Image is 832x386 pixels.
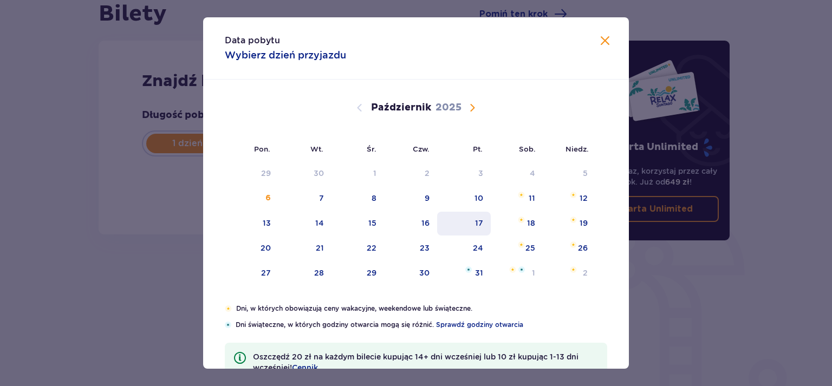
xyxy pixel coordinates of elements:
[527,218,535,228] div: 18
[225,322,231,328] img: Niebieska gwiazdka
[225,305,232,312] img: Pomarańczowa gwiazdka
[543,187,595,211] td: niedziela, 12 października 2025
[491,162,543,186] td: Data niedostępna. sobota, 4 października 2025
[580,193,588,204] div: 12
[518,241,525,248] img: Pomarańczowa gwiazdka
[254,145,270,153] small: Pon.
[367,243,376,253] div: 22
[519,145,536,153] small: Sob.
[491,261,543,285] td: sobota, 1 listopada 2025
[420,243,430,253] div: 23
[331,162,384,186] td: Data niedostępna. środa, 1 października 2025
[599,35,612,48] button: Zamknij
[543,162,595,186] td: Data niedostępna. niedziela, 5 października 2025
[543,237,595,260] td: niedziela, 26 października 2025
[478,168,483,179] div: 3
[310,145,323,153] small: Wt.
[435,101,461,114] p: 2025
[509,266,516,273] img: Pomarańczowa gwiazdka
[225,49,346,62] p: Wybierz dzień przyjazdu
[465,266,472,273] img: Niebieska gwiazdka
[261,168,271,179] div: 29
[315,218,324,228] div: 14
[278,261,332,285] td: wtorek, 28 października 2025
[518,266,525,273] img: Niebieska gwiazdka
[532,267,535,278] div: 1
[474,193,483,204] div: 10
[225,212,278,235] td: poniedziałek, 13 października 2025
[570,217,577,223] img: Pomarańczowa gwiazdka
[353,101,366,114] button: Poprzedni miesiąc
[570,266,577,273] img: Pomarańczowa gwiazdka
[419,267,430,278] div: 30
[319,193,324,204] div: 7
[265,193,271,204] div: 6
[384,212,438,235] td: czwartek, 16 października 2025
[367,145,376,153] small: Śr.
[278,187,332,211] td: wtorek, 7 października 2025
[543,212,595,235] td: niedziela, 19 października 2025
[263,218,271,228] div: 13
[437,237,491,260] td: piątek, 24 października 2025
[525,243,535,253] div: 25
[583,267,588,278] div: 2
[373,168,376,179] div: 1
[437,212,491,235] td: piątek, 17 października 2025
[384,261,438,285] td: czwartek, 30 października 2025
[570,192,577,198] img: Pomarańczowa gwiazdka
[278,237,332,260] td: wtorek, 21 października 2025
[475,218,483,228] div: 17
[314,168,324,179] div: 30
[473,243,483,253] div: 24
[314,267,324,278] div: 28
[436,320,523,330] a: Sprawdź godziny otwarcia
[261,243,271,253] div: 20
[529,193,535,204] div: 11
[491,237,543,260] td: sobota, 25 października 2025
[578,243,588,253] div: 26
[580,218,588,228] div: 19
[583,168,588,179] div: 5
[331,212,384,235] td: środa, 15 października 2025
[530,168,535,179] div: 4
[331,237,384,260] td: środa, 22 października 2025
[475,267,483,278] div: 31
[236,320,607,330] p: Dni świąteczne, w których godziny otwarcia mogą się różnić.
[491,212,543,235] td: sobota, 18 października 2025
[384,237,438,260] td: czwartek, 23 października 2025
[261,267,271,278] div: 27
[225,261,278,285] td: poniedziałek, 27 października 2025
[278,162,332,186] td: Data niedostępna. wtorek, 30 września 2025
[565,145,589,153] small: Niedz.
[570,241,577,248] img: Pomarańczowa gwiazdka
[421,218,430,228] div: 16
[425,168,430,179] div: 2
[371,101,431,114] p: Październik
[473,145,483,153] small: Pt.
[225,162,278,186] td: Data niedostępna. poniedziałek, 29 września 2025
[331,187,384,211] td: środa, 8 października 2025
[425,193,430,204] div: 9
[316,243,324,253] div: 21
[384,162,438,186] td: Data niedostępna. czwartek, 2 października 2025
[372,193,376,204] div: 8
[225,35,280,47] p: Data pobytu
[331,261,384,285] td: środa, 29 października 2025
[236,304,607,313] p: Dni, w których obowiązują ceny wakacyjne, weekendowe lub świąteczne.
[367,267,376,278] div: 29
[491,187,543,211] td: sobota, 11 października 2025
[225,237,278,260] td: poniedziałek, 20 października 2025
[253,351,599,373] p: Oszczędź 20 zł na każdym bilecie kupując 14+ dni wcześniej lub 10 zł kupując 1-13 dni wcześniej!
[292,362,318,373] a: Cennik
[437,187,491,211] td: piątek, 10 października 2025
[466,101,479,114] button: Następny miesiąc
[437,261,491,285] td: piątek, 31 października 2025
[518,192,525,198] img: Pomarańczowa gwiazdka
[437,162,491,186] td: Data niedostępna. piątek, 3 października 2025
[278,212,332,235] td: wtorek, 14 października 2025
[413,145,430,153] small: Czw.
[543,261,595,285] td: niedziela, 2 listopada 2025
[225,187,278,211] td: poniedziałek, 6 października 2025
